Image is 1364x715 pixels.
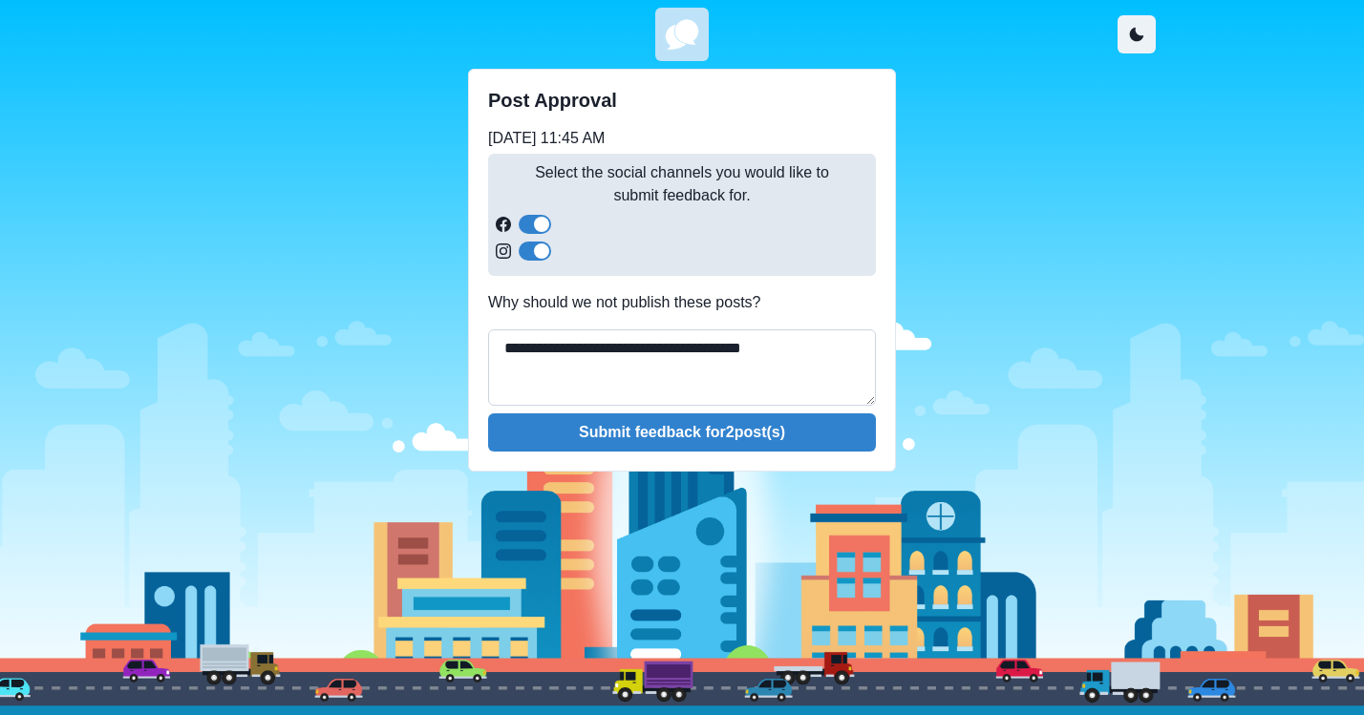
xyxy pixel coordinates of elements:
[488,413,876,452] button: Submit feedback for2post(s)
[488,291,876,314] p: Why should we not publish these posts?
[488,127,876,150] p: [DATE] 11:45 AM
[496,161,868,207] p: Select the social channels you would like to submit feedback for.
[659,11,705,57] img: u8dYElcwoIgCIIgCIIgCIIgCIIgCIIgCIIgCIIgCIIgCIIgCIIgCIIgCIIgCIIgCIKgBfgfhTKg+uHK8RYAAAAASUVORK5CYII=
[1118,15,1156,53] button: Toggle Mode
[488,89,876,112] h2: Post Approval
